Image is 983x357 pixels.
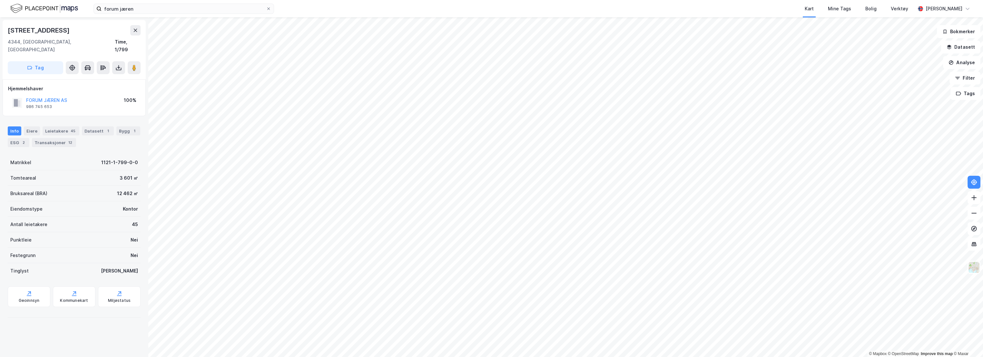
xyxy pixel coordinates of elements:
[131,236,138,244] div: Nei
[8,126,21,135] div: Info
[19,298,40,303] div: Geoinnsyn
[941,41,980,54] button: Datasett
[8,61,63,74] button: Tag
[10,267,29,275] div: Tinglyst
[10,190,47,197] div: Bruksareal (BRA)
[132,221,138,228] div: 45
[888,352,919,356] a: OpenStreetMap
[131,252,138,259] div: Nei
[24,126,40,135] div: Eiere
[101,159,138,166] div: 1121-1-799-0-0
[8,138,29,147] div: ESG
[10,3,78,14] img: logo.f888ab2527a4732fd821a326f86c7f29.svg
[67,139,74,146] div: 12
[20,139,27,146] div: 2
[108,298,131,303] div: Miljøstatus
[869,352,887,356] a: Mapbox
[968,261,980,273] img: Z
[120,174,138,182] div: 3 601 ㎡
[105,128,111,134] div: 1
[943,56,980,69] button: Analyse
[82,126,114,135] div: Datasett
[10,159,31,166] div: Matrikkel
[26,104,52,109] div: 986 745 653
[43,126,79,135] div: Leietakere
[865,5,877,13] div: Bolig
[8,85,140,93] div: Hjemmelshaver
[828,5,851,13] div: Mine Tags
[10,221,47,228] div: Antall leietakere
[951,326,983,357] div: Kontrollprogram for chat
[32,138,76,147] div: Transaksjoner
[116,126,140,135] div: Bygg
[951,326,983,357] iframe: Chat Widget
[69,128,77,134] div: 45
[131,128,138,134] div: 1
[950,87,980,100] button: Tags
[10,205,43,213] div: Eiendomstype
[8,25,71,35] div: [STREET_ADDRESS]
[102,4,266,14] input: Søk på adresse, matrikkel, gårdeiere, leietakere eller personer
[60,298,88,303] div: Kommunekart
[10,236,32,244] div: Punktleie
[10,252,35,259] div: Festegrunn
[949,72,980,84] button: Filter
[123,205,138,213] div: Kontor
[805,5,814,13] div: Kart
[10,174,36,182] div: Tomteareal
[891,5,908,13] div: Verktøy
[115,38,141,54] div: Time, 1/799
[926,5,962,13] div: [PERSON_NAME]
[921,352,953,356] a: Improve this map
[124,96,136,104] div: 100%
[101,267,138,275] div: [PERSON_NAME]
[8,38,115,54] div: 4344, [GEOGRAPHIC_DATA], [GEOGRAPHIC_DATA]
[937,25,980,38] button: Bokmerker
[117,190,138,197] div: 12 462 ㎡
